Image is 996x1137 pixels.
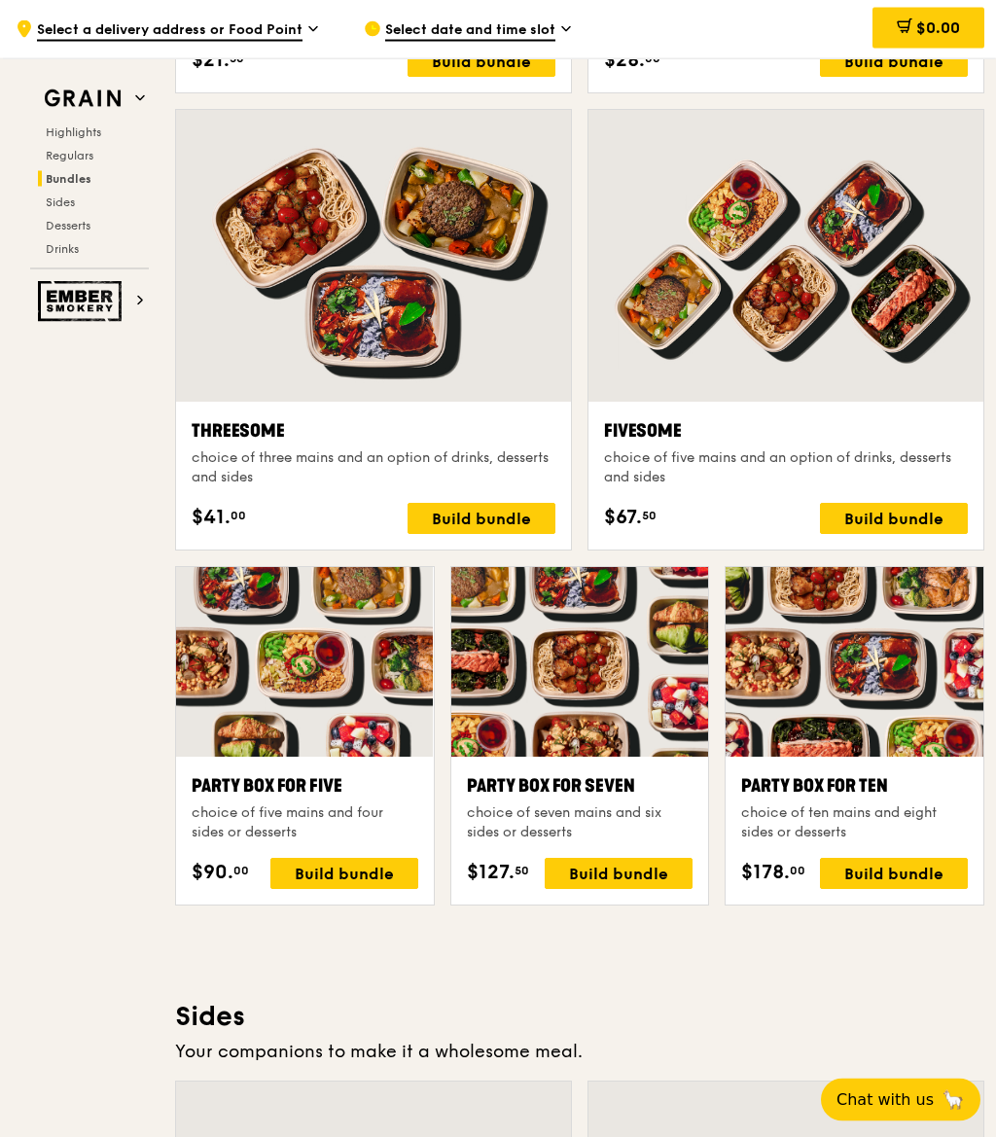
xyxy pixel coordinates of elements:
[192,804,418,843] div: choice of five mains and four sides or desserts
[233,864,249,879] span: 00
[821,1079,980,1121] button: Chat with us🦙
[37,20,302,42] span: Select a delivery address or Food Point
[46,125,101,139] span: Highlights
[270,859,418,890] div: Build bundle
[820,47,968,78] div: Build bundle
[741,859,790,888] span: $178.
[175,1000,984,1035] h3: Sides
[192,47,230,76] span: $21.
[642,509,657,524] span: 50
[820,859,968,890] div: Build bundle
[231,509,246,524] span: 00
[192,449,555,488] div: choice of three mains and an option of drinks, desserts and sides
[230,52,244,67] span: 50
[38,281,127,322] img: Ember Smokery web logo
[790,864,805,879] span: 00
[46,242,79,256] span: Drinks
[192,418,555,445] div: Threesome
[192,859,233,888] span: $90.
[46,219,90,232] span: Desserts
[820,504,968,535] div: Build bundle
[408,47,555,78] div: Build bundle
[604,449,968,488] div: choice of five mains and an option of drinks, desserts and sides
[38,82,127,117] img: Grain web logo
[515,864,529,879] span: 50
[467,773,694,800] div: Party Box for Seven
[604,504,642,533] span: $67.
[604,47,645,76] span: $28.
[385,20,555,42] span: Select date and time slot
[741,773,968,800] div: Party Box for Ten
[836,1088,934,1112] span: Chat with us
[645,52,660,67] span: 00
[604,418,968,445] div: Fivesome
[741,804,968,843] div: choice of ten mains and eight sides or desserts
[942,1088,965,1112] span: 🦙
[175,1039,984,1066] div: Your companions to make it a wholesome meal.
[545,859,693,890] div: Build bundle
[192,504,231,533] span: $41.
[46,172,91,186] span: Bundles
[46,149,93,162] span: Regulars
[408,504,555,535] div: Build bundle
[192,773,418,800] div: Party Box for Five
[467,859,515,888] span: $127.
[467,804,694,843] div: choice of seven mains and six sides or desserts
[916,18,960,37] span: $0.00
[46,195,75,209] span: Sides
